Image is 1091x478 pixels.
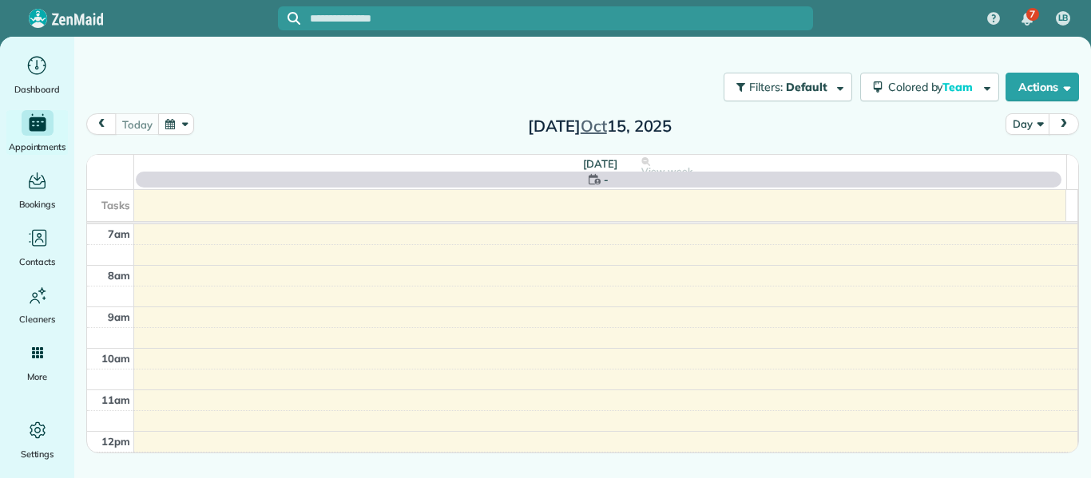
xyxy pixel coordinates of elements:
[860,73,999,101] button: Colored byTeam
[21,446,54,462] span: Settings
[1006,113,1049,135] button: Day
[27,369,47,385] span: More
[888,80,978,94] span: Colored by
[101,393,130,406] span: 11am
[1058,12,1069,25] span: LB
[19,254,55,270] span: Contacts
[6,225,68,270] a: Contacts
[583,157,617,170] span: [DATE]
[108,310,130,323] span: 9am
[288,12,300,25] svg: Focus search
[500,117,700,135] h2: [DATE] 15, 2025
[108,269,130,282] span: 8am
[641,165,692,178] span: View week
[108,227,130,240] span: 7am
[6,168,68,212] a: Bookings
[716,73,852,101] a: Filters: Default
[6,417,68,462] a: Settings
[19,311,55,327] span: Cleaners
[101,352,130,365] span: 10am
[86,113,117,135] button: prev
[101,199,130,211] span: Tasks
[1006,73,1079,101] button: Actions
[1010,2,1044,37] div: 7 unread notifications
[101,435,130,448] span: 12pm
[115,113,159,135] button: today
[1049,113,1079,135] button: next
[14,81,60,97] span: Dashboard
[749,80,783,94] span: Filters:
[942,80,975,94] span: Team
[786,80,828,94] span: Default
[6,282,68,327] a: Cleaners
[19,196,56,212] span: Bookings
[1030,8,1035,21] span: 7
[278,12,300,25] button: Focus search
[6,110,68,155] a: Appointments
[581,116,607,136] span: Oct
[604,172,609,188] span: -
[9,139,66,155] span: Appointments
[724,73,852,101] button: Filters: Default
[6,53,68,97] a: Dashboard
